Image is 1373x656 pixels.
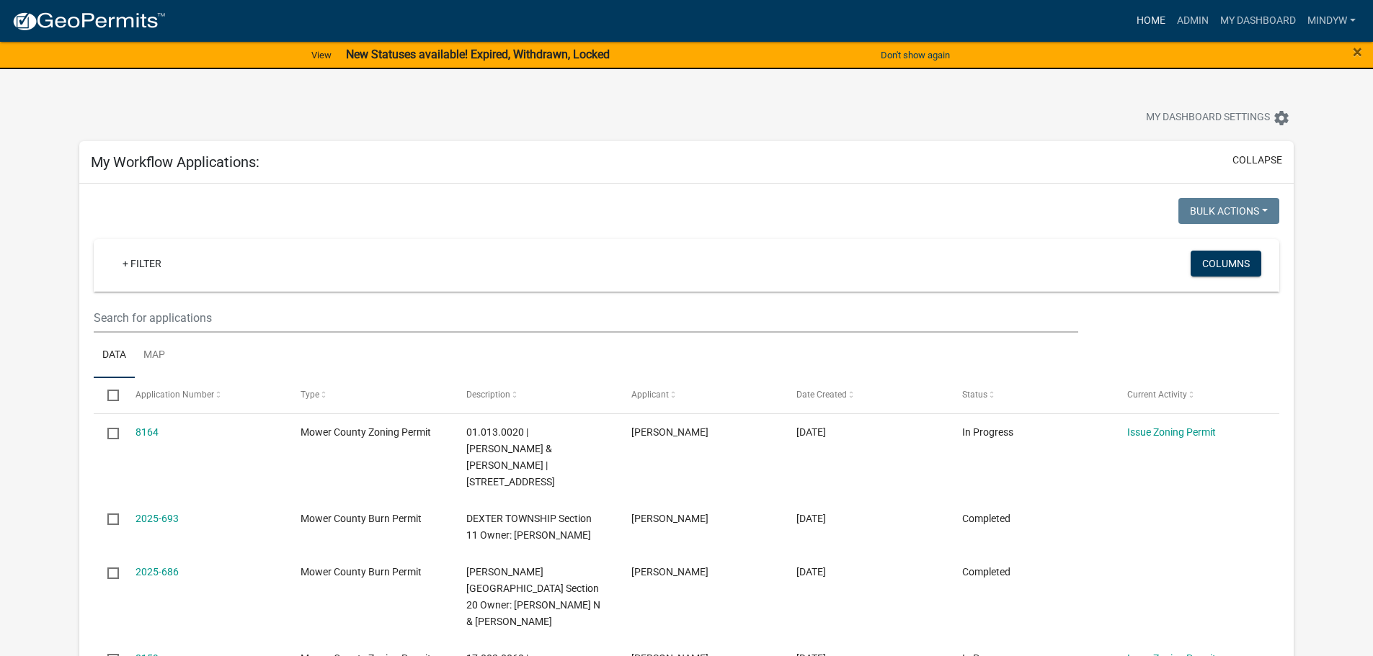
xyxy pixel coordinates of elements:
[466,390,510,400] span: Description
[631,566,708,578] span: Mindy Williamson
[1353,42,1362,62] span: ×
[135,426,159,438] a: 8164
[962,426,1013,438] span: In Progress
[287,378,452,413] datatable-header-cell: Type
[1232,153,1282,168] button: collapse
[962,390,987,400] span: Status
[1114,378,1279,413] datatable-header-cell: Current Activity
[122,378,287,413] datatable-header-cell: Application Number
[796,390,847,400] span: Date Created
[962,513,1010,524] span: Completed
[962,566,1010,578] span: Completed
[346,48,610,61] strong: New Statuses available! Expired, Withdrawn, Locked
[796,426,826,438] span: 07/23/2025
[1214,7,1302,35] a: My Dashboard
[301,390,319,400] span: Type
[135,333,174,379] a: Map
[1191,251,1261,277] button: Columns
[91,153,259,171] h5: My Workflow Applications:
[94,333,135,379] a: Data
[1127,426,1216,438] a: Issue Zoning Permit
[1171,7,1214,35] a: Admin
[135,513,179,524] a: 2025-693
[1353,43,1362,60] button: Close
[1302,7,1361,35] a: mindyw
[875,43,956,67] button: Don't show again
[631,426,708,438] span: Mindy Williamson
[1273,109,1290,127] i: settings
[1178,198,1279,224] button: Bulk Actions
[94,303,1077,333] input: Search for applications
[1134,104,1302,132] button: My Dashboard Settingssettings
[618,378,783,413] datatable-header-cell: Applicant
[631,513,708,524] span: Mindy Williamson
[466,513,592,541] span: DEXTER TOWNSHIP Section 11 Owner: HOLST LEON
[306,43,337,67] a: View
[631,390,669,400] span: Applicant
[466,426,555,487] span: 01.013.0020 | SATHRE KEVIN A & JILL J | 66765 140TH ST
[301,513,422,524] span: Mower County Burn Permit
[948,378,1114,413] datatable-header-cell: Status
[301,426,431,438] span: Mower County Zoning Permit
[301,566,422,578] span: Mower County Burn Permit
[466,566,600,626] span: MARSHALL TOWNSHIP Section 20 Owner: NELSON GAILEN N & MARY
[1131,7,1171,35] a: Home
[796,513,826,524] span: 07/18/2025
[111,251,173,277] a: + Filter
[1127,390,1187,400] span: Current Activity
[135,566,179,578] a: 2025-686
[135,390,214,400] span: Application Number
[452,378,617,413] datatable-header-cell: Description
[783,378,948,413] datatable-header-cell: Date Created
[796,566,826,578] span: 07/14/2025
[1146,109,1270,127] span: My Dashboard Settings
[94,378,121,413] datatable-header-cell: Select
